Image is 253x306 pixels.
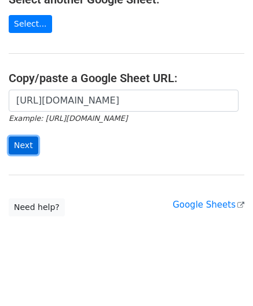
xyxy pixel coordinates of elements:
a: Need help? [9,198,65,216]
small: Example: [URL][DOMAIN_NAME] [9,114,127,123]
a: Select... [9,15,52,33]
a: Google Sheets [173,200,244,210]
input: Paste your Google Sheet URL here [9,90,239,112]
iframe: Chat Widget [195,250,253,306]
input: Next [9,137,38,154]
h4: Copy/paste a Google Sheet URL: [9,71,244,85]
